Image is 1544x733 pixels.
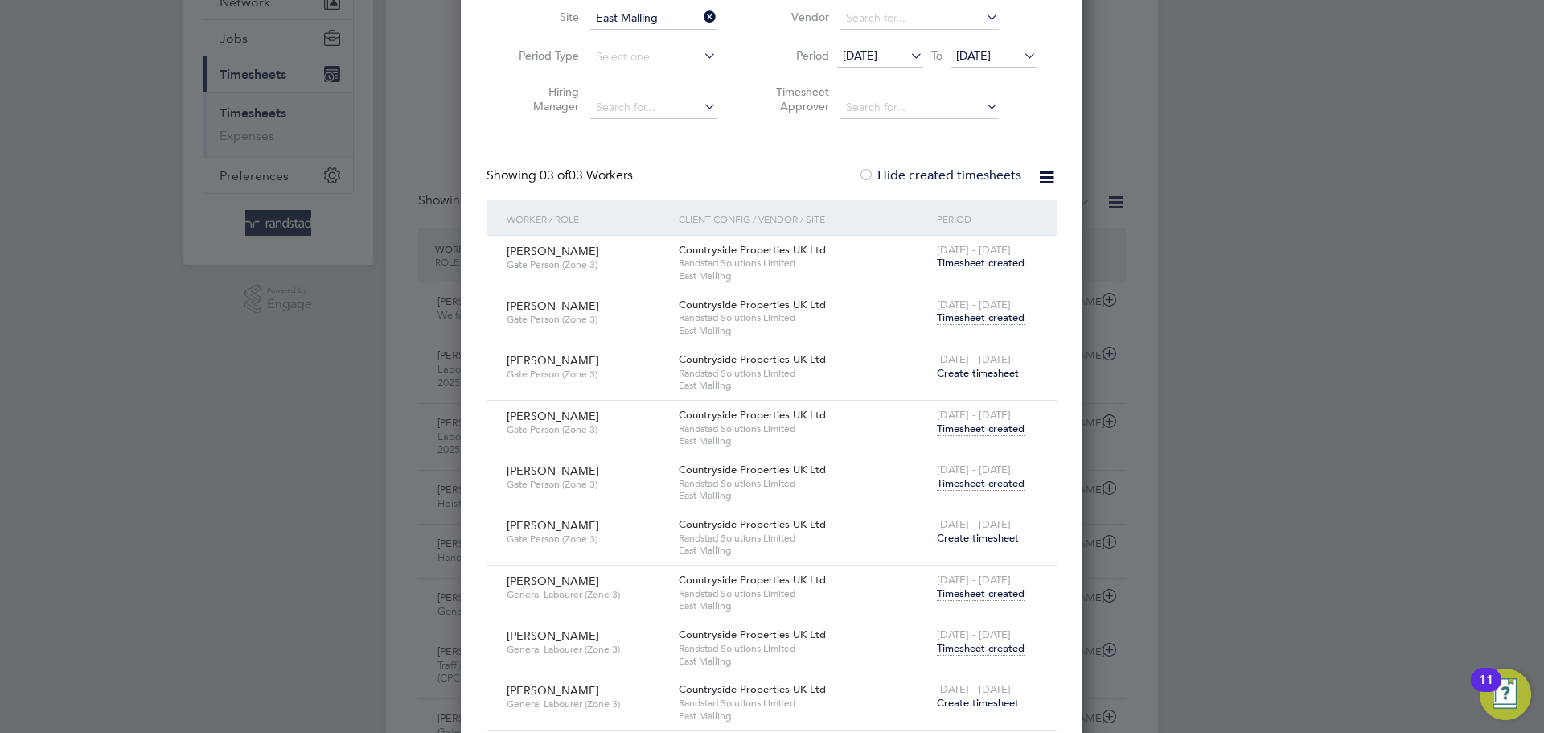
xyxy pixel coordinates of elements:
[679,710,929,723] span: East Malling
[757,84,829,113] label: Timesheet Approver
[937,463,1011,476] span: [DATE] - [DATE]
[679,463,826,476] span: Countryside Properties UK Ltd
[507,574,599,588] span: [PERSON_NAME]
[679,379,929,392] span: East Malling
[679,544,929,557] span: East Malling
[507,588,667,601] span: General Labourer (Zone 3)
[679,243,826,257] span: Countryside Properties UK Ltd
[679,324,929,337] span: East Malling
[507,643,667,656] span: General Labourer (Zone 3)
[840,7,999,30] input: Search for...
[507,244,599,258] span: [PERSON_NAME]
[937,352,1011,366] span: [DATE] - [DATE]
[679,573,826,587] span: Countryside Properties UK Ltd
[679,697,929,710] span: Randstad Solutions Limited
[540,167,633,183] span: 03 Workers
[503,200,675,237] div: Worker / Role
[937,243,1011,257] span: [DATE] - [DATE]
[507,683,599,698] span: [PERSON_NAME]
[507,258,667,271] span: Gate Person (Zone 3)
[679,434,929,447] span: East Malling
[679,257,929,270] span: Randstad Solutions Limited
[540,167,569,183] span: 03 of
[933,200,1041,237] div: Period
[937,256,1025,270] span: Timesheet created
[507,299,599,313] span: [PERSON_NAME]
[937,311,1025,325] span: Timesheet created
[487,167,636,184] div: Showing
[757,48,829,63] label: Period
[937,587,1025,601] span: Timesheet created
[937,408,1011,422] span: [DATE] - [DATE]
[1479,680,1493,701] div: 11
[679,682,826,696] span: Countryside Properties UK Ltd
[507,353,599,368] span: [PERSON_NAME]
[937,641,1025,656] span: Timesheet created
[507,628,599,643] span: [PERSON_NAME]
[679,298,826,311] span: Countryside Properties UK Ltd
[1480,669,1531,720] button: Open Resource Center, 11 new notifications
[956,48,991,63] span: [DATE]
[937,476,1025,491] span: Timesheet created
[858,167,1021,183] label: Hide created timesheets
[937,517,1011,531] span: [DATE] - [DATE]
[590,46,717,68] input: Select one
[679,422,929,435] span: Randstad Solutions Limited
[507,84,579,113] label: Hiring Manager
[507,409,599,423] span: [PERSON_NAME]
[507,518,599,533] span: [PERSON_NAME]
[937,573,1011,587] span: [DATE] - [DATE]
[937,422,1025,436] span: Timesheet created
[507,313,667,326] span: Gate Person (Zone 3)
[679,587,929,600] span: Randstad Solutions Limited
[679,642,929,655] span: Randstad Solutions Limited
[937,628,1011,641] span: [DATE] - [DATE]
[937,696,1019,710] span: Create timesheet
[679,628,826,641] span: Countryside Properties UK Ltd
[507,48,579,63] label: Period Type
[937,531,1019,545] span: Create timesheet
[507,10,579,24] label: Site
[840,97,999,119] input: Search for...
[926,45,947,66] span: To
[679,655,929,668] span: East Malling
[507,423,667,436] span: Gate Person (Zone 3)
[679,367,929,380] span: Randstad Solutions Limited
[679,477,929,490] span: Randstad Solutions Limited
[937,682,1011,696] span: [DATE] - [DATE]
[679,517,826,531] span: Countryside Properties UK Ltd
[507,698,667,710] span: General Labourer (Zone 3)
[507,463,599,478] span: [PERSON_NAME]
[937,366,1019,380] span: Create timesheet
[679,352,826,366] span: Countryside Properties UK Ltd
[679,489,929,502] span: East Malling
[757,10,829,24] label: Vendor
[679,408,826,422] span: Countryside Properties UK Ltd
[937,298,1011,311] span: [DATE] - [DATE]
[507,478,667,491] span: Gate Person (Zone 3)
[843,48,877,63] span: [DATE]
[679,311,929,324] span: Randstad Solutions Limited
[590,97,717,119] input: Search for...
[679,532,929,545] span: Randstad Solutions Limited
[679,270,929,282] span: East Malling
[507,368,667,381] span: Gate Person (Zone 3)
[590,7,717,30] input: Search for...
[675,200,933,237] div: Client Config / Vendor / Site
[507,533,667,546] span: Gate Person (Zone 3)
[679,599,929,612] span: East Malling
